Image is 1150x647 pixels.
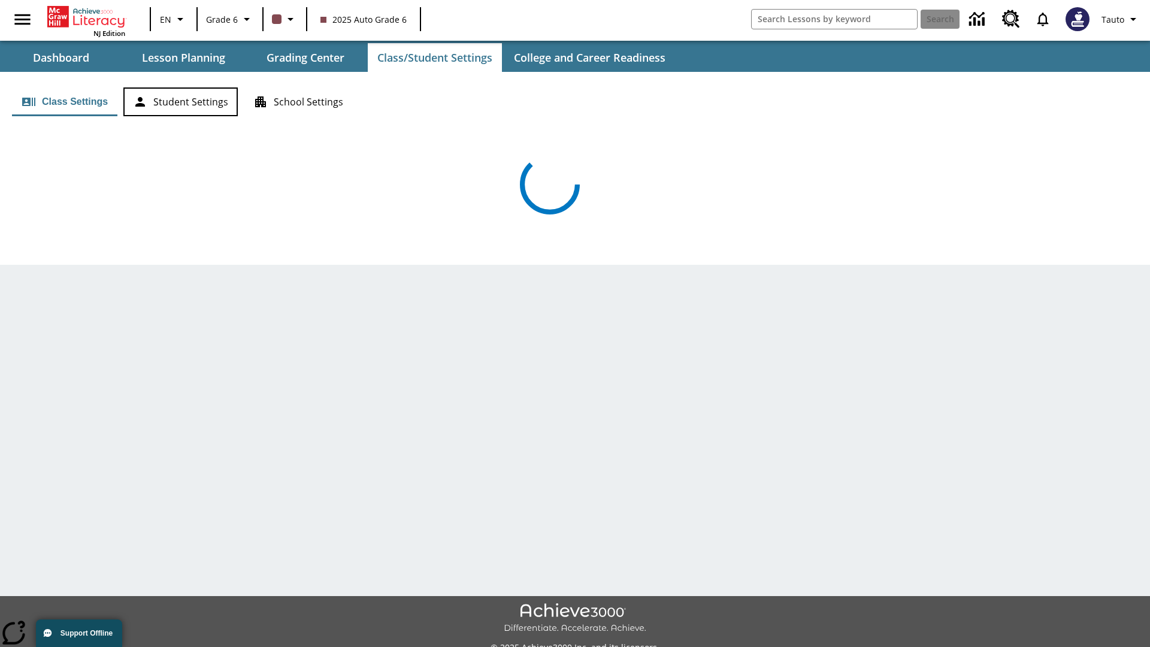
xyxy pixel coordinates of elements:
[1066,7,1090,31] img: Avatar
[368,43,502,72] button: Class/Student Settings
[155,8,193,30] button: Language: EN, Select a language
[60,629,113,637] span: Support Offline
[36,619,122,647] button: Support Offline
[47,4,125,38] div: Home
[123,87,238,116] button: Student Settings
[12,87,117,116] button: Class Settings
[1097,8,1145,30] button: Profile/Settings
[123,43,243,72] button: Lesson Planning
[12,87,1138,116] div: Class/Student Settings
[752,10,917,29] input: search field
[1058,4,1097,35] button: Select a new avatar
[995,3,1027,35] a: Resource Center, Will open in new tab
[267,8,302,30] button: Class color is dark brown. Change class color
[93,29,125,38] span: NJ Edition
[962,3,995,36] a: Data Center
[320,13,407,26] span: 2025 Auto Grade 6
[5,2,40,37] button: Open side menu
[1101,13,1124,26] span: Tauto
[201,8,259,30] button: Grade: Grade 6, Select a grade
[1,43,121,72] button: Dashboard
[246,43,365,72] button: Grading Center
[244,87,353,116] button: School Settings
[504,603,646,634] img: Achieve3000 Differentiate Accelerate Achieve
[504,43,675,72] button: College and Career Readiness
[206,13,238,26] span: Grade 6
[160,13,171,26] span: EN
[47,5,125,29] a: Home
[1027,4,1058,35] a: Notifications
